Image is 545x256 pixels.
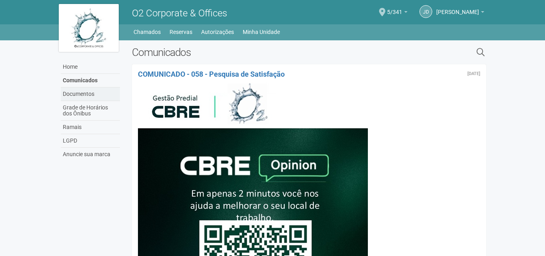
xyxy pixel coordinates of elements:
h2: Comunicados [132,46,395,58]
a: Minha Unidade [243,26,280,38]
a: Anuncie sua marca [61,148,120,161]
img: logo.jpg [59,4,119,52]
span: Josimar da Silva Francisco [436,1,479,15]
a: Jd [419,5,432,18]
div: Segunda-feira, 22 de setembro de 2025 às 15:25 [467,71,480,76]
span: O2 Corporate & Offices [132,8,227,19]
a: Comunicados [61,74,120,87]
a: 5/341 [387,10,407,16]
a: LGPD [61,134,120,148]
a: [PERSON_NAME] [436,10,484,16]
a: Ramais [61,121,120,134]
a: Autorizações [201,26,234,38]
span: 5/341 [387,1,402,15]
a: Home [61,60,120,74]
a: Documentos [61,87,120,101]
a: Chamados [134,26,161,38]
a: COMUNICADO - 058 - Pesquisa de Satisfação [138,70,285,78]
a: Grade de Horários dos Ônibus [61,101,120,121]
a: Reservas [170,26,192,38]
